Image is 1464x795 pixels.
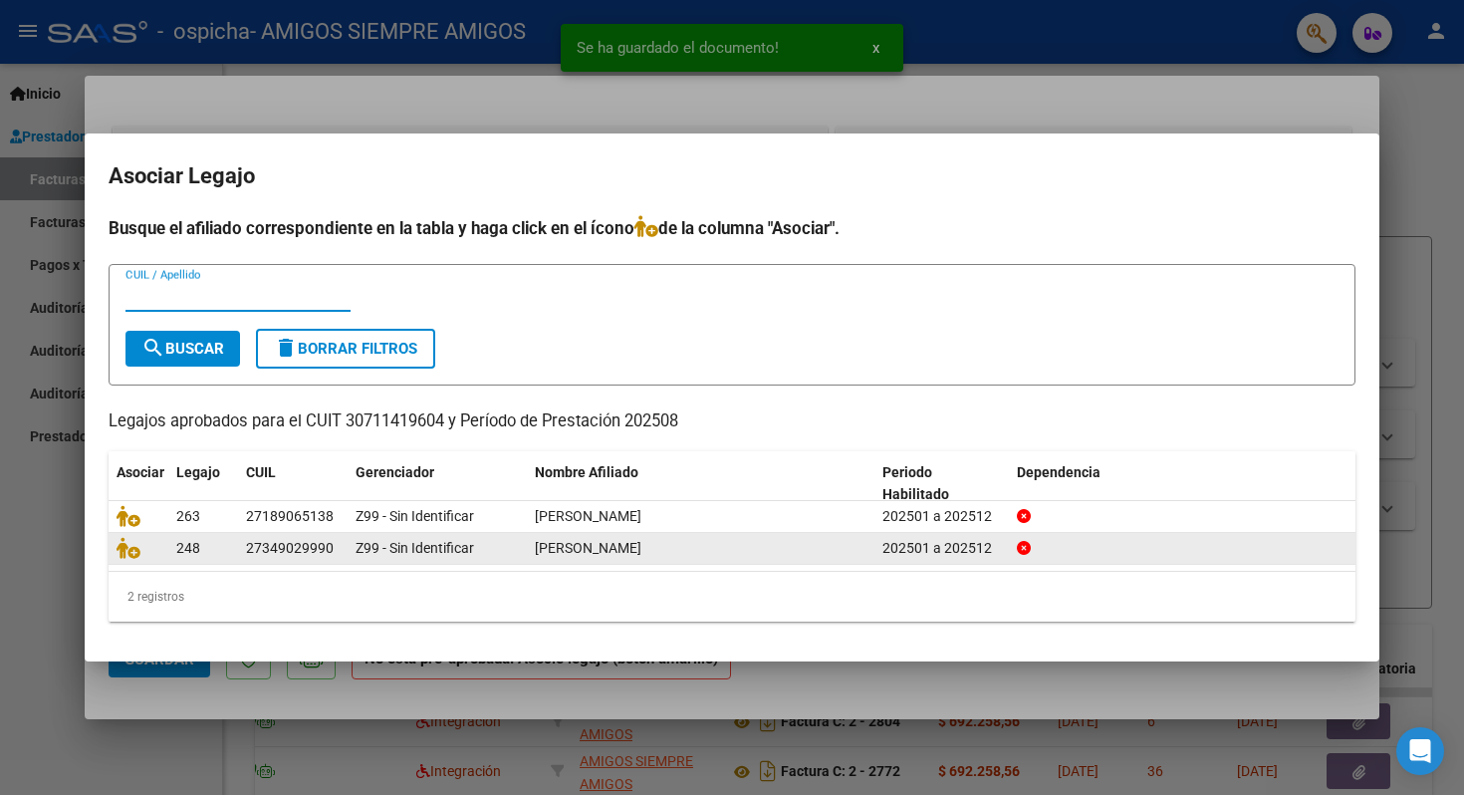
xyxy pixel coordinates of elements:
[176,540,200,556] span: 248
[109,157,1355,195] h2: Asociar Legajo
[535,508,641,524] span: MODENUTTI MARIELA SOLEDAD
[256,329,435,369] button: Borrar Filtros
[109,451,168,517] datatable-header-cell: Asociar
[1009,451,1356,517] datatable-header-cell: Dependencia
[356,540,474,556] span: Z99 - Sin Identificar
[141,336,165,360] mat-icon: search
[246,464,276,480] span: CUIL
[356,508,474,524] span: Z99 - Sin Identificar
[274,340,417,358] span: Borrar Filtros
[348,451,527,517] datatable-header-cell: Gerenciador
[176,464,220,480] span: Legajo
[874,451,1009,517] datatable-header-cell: Periodo Habilitado
[168,451,238,517] datatable-header-cell: Legajo
[176,508,200,524] span: 263
[109,409,1355,434] p: Legajos aprobados para el CUIT 30711419604 y Período de Prestación 202508
[356,464,434,480] span: Gerenciador
[274,336,298,360] mat-icon: delete
[117,464,164,480] span: Asociar
[535,540,641,556] span: GUINTER NANCY ROSALIA
[238,451,348,517] datatable-header-cell: CUIL
[109,572,1355,622] div: 2 registros
[535,464,638,480] span: Nombre Afiliado
[246,537,334,560] div: 27349029990
[527,451,874,517] datatable-header-cell: Nombre Afiliado
[141,340,224,358] span: Buscar
[246,505,334,528] div: 27189065138
[882,505,1001,528] div: 202501 a 202512
[109,215,1355,241] h4: Busque el afiliado correspondiente en la tabla y haga click en el ícono de la columna "Asociar".
[1017,464,1100,480] span: Dependencia
[1396,727,1444,775] div: Open Intercom Messenger
[882,464,949,503] span: Periodo Habilitado
[882,537,1001,560] div: 202501 a 202512
[125,331,240,367] button: Buscar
